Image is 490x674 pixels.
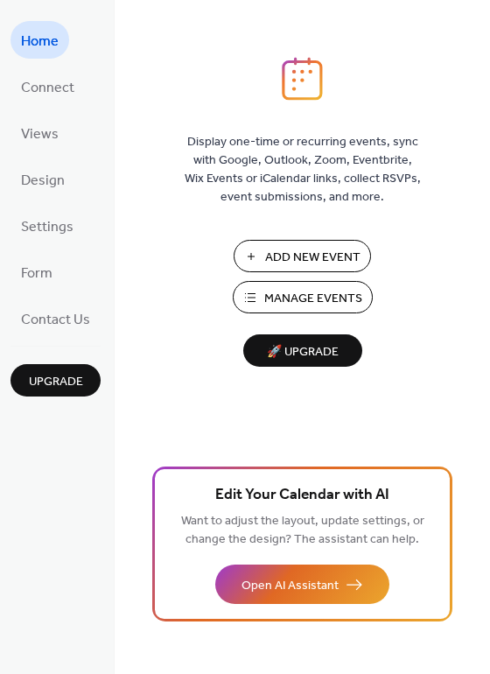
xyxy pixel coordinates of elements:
[185,133,421,207] span: Display one-time or recurring events, sync with Google, Outlook, Zoom, Eventbrite, Wix Events or ...
[21,167,65,194] span: Design
[10,114,69,151] a: Views
[21,121,59,148] span: Views
[29,373,83,391] span: Upgrade
[10,21,69,59] a: Home
[21,260,52,287] span: Form
[282,57,322,101] img: logo_icon.svg
[243,334,362,367] button: 🚀 Upgrade
[21,74,74,102] span: Connect
[10,299,101,337] a: Contact Us
[10,364,101,397] button: Upgrade
[215,483,389,508] span: Edit Your Calendar with AI
[241,577,339,595] span: Open AI Assistant
[10,253,63,291] a: Form
[234,240,371,272] button: Add New Event
[181,509,424,551] span: Want to adjust the layout, update settings, or change the design? The assistant can help.
[21,28,59,55] span: Home
[265,249,360,267] span: Add New Event
[10,67,85,105] a: Connect
[254,341,352,364] span: 🚀 Upgrade
[215,565,389,604] button: Open AI Assistant
[10,207,84,244] a: Settings
[10,160,75,198] a: Design
[264,290,362,308] span: Manage Events
[21,214,73,241] span: Settings
[21,306,90,333] span: Contact Us
[233,281,373,313] button: Manage Events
